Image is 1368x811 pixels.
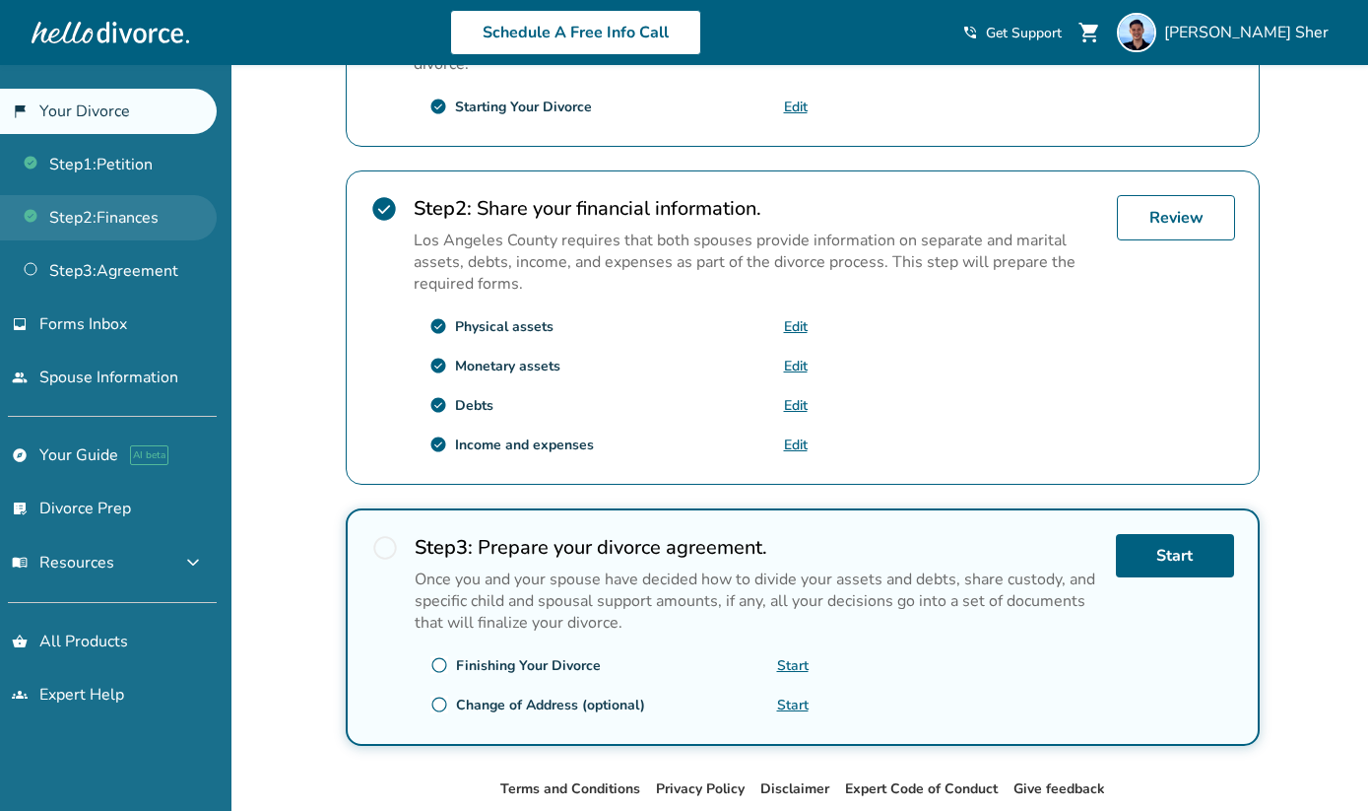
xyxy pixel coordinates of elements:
[455,436,594,454] div: Income and expenses
[371,534,399,562] span: radio_button_unchecked
[1270,716,1368,811] iframe: Chat Widget
[455,396,493,415] div: Debts
[12,555,28,571] span: menu_book
[1013,777,1105,801] li: Give feedback
[39,313,127,335] span: Forms Inbox
[784,98,808,116] a: Edit
[429,98,447,115] span: check_circle
[455,317,554,336] div: Physical assets
[1117,195,1235,240] a: Review
[429,396,447,414] span: check_circle
[986,24,1062,42] span: Get Support
[500,779,640,798] a: Terms and Conditions
[1077,21,1101,44] span: shopping_cart
[12,447,28,463] span: explore
[777,696,809,714] a: Start
[430,696,448,713] span: radio_button_unchecked
[130,445,168,465] span: AI beta
[656,779,745,798] a: Privacy Policy
[784,436,808,454] a: Edit
[12,634,28,649] span: shopping_basket
[784,317,808,336] a: Edit
[12,103,28,119] span: flag_2
[12,316,28,332] span: inbox
[962,25,978,40] span: phone_in_talk
[760,777,829,801] li: Disclaimer
[429,317,447,335] span: check_circle
[12,501,28,516] span: list_alt_check
[456,656,601,675] div: Finishing Your Divorce
[415,534,1100,561] h2: Prepare your divorce agreement.
[455,357,560,375] div: Monetary assets
[429,357,447,374] span: check_circle
[962,24,1062,42] a: phone_in_talkGet Support
[1116,534,1234,577] a: Start
[784,357,808,375] a: Edit
[784,396,808,415] a: Edit
[845,779,998,798] a: Expert Code of Conduct
[415,569,1100,634] p: Once you and your spouse have decided how to divide your assets and debts, share custody, and spe...
[12,687,28,703] span: groups
[12,370,28,385] span: people
[181,551,205,574] span: expand_more
[1164,22,1336,43] span: [PERSON_NAME] Sher
[456,696,645,714] div: Change of Address (optional)
[450,10,701,55] a: Schedule A Free Info Call
[370,195,398,223] span: check_circle
[414,195,1101,222] h2: Share your financial information.
[1117,13,1156,52] img: Omar Sher
[430,656,448,674] span: radio_button_unchecked
[415,534,473,561] strong: Step 3 :
[414,230,1101,295] p: Los Angeles County requires that both spouses provide information on separate and marital assets,...
[429,436,447,453] span: check_circle
[12,552,114,574] span: Resources
[777,656,809,675] a: Start
[414,195,472,222] strong: Step 2 :
[455,98,592,116] div: Starting Your Divorce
